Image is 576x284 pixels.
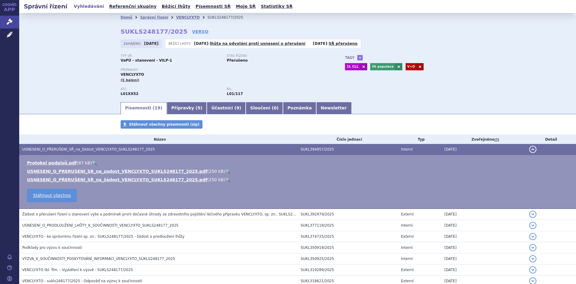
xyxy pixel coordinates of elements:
[345,54,355,61] h3: Tagy
[209,177,223,182] span: 250 kB
[121,78,139,82] span: (5 balení)
[529,255,536,262] button: detail
[192,29,208,35] a: VERSO
[227,58,247,63] strong: Přerušeno
[316,102,351,114] a: Newsletter
[22,234,184,239] span: VENCLYXTO - ke správnímu řízení sp. zn.: SUKLS248177/2025 - žádost o prodloužení lhůty
[19,2,72,11] h2: Správní řízení
[529,146,536,153] button: detail
[154,105,160,110] span: 19
[401,257,413,261] span: Interní
[210,41,305,46] a: lhůta na odvolání proti usnesení o přerušení
[298,253,398,264] td: SUKL350925/2025
[357,55,363,60] a: +
[176,15,199,20] a: VENCLYXTO
[22,223,178,228] span: USNESENÍ_O_PRODLOUŽENÍ_LHŮTY_K_SOUČINNOSTI_VENCLYXTO_SUKLS248177_2025
[78,160,90,165] span: 87 kB
[494,138,499,142] abbr: (?)
[441,253,526,264] td: [DATE]
[401,212,414,216] span: Externí
[160,2,192,11] a: Běžící lhůty
[274,105,277,110] span: 0
[298,220,398,231] td: SUKL377119/2025
[529,211,536,218] button: detail
[370,63,395,70] a: fit populace
[298,242,398,253] td: SUKL350919/2025
[283,102,316,114] a: Poznámka
[401,268,414,272] span: Externí
[92,160,97,165] a: 🔍
[167,102,207,114] a: Přípravky (5)
[298,144,398,155] td: SUKL394957/2025
[401,234,414,239] span: Externí
[441,144,526,155] td: [DATE]
[27,177,207,182] a: USNESENÍ_O_PŘERUŠENÍ_SŘ_na_žádost_VENCLYXTO_SUKLS248177_2025.pdf
[27,189,77,202] a: Stáhnout všechno
[121,54,221,58] p: Typ SŘ:
[298,209,398,220] td: SUKL392979/2025
[529,233,536,240] button: detail
[121,92,139,96] strong: VENETOKLAX
[401,246,413,250] span: Interní
[144,41,159,46] strong: [DATE]
[529,222,536,229] button: detail
[27,177,570,183] li: ( )
[225,177,230,182] a: 🔍
[441,220,526,231] td: [DATE]
[27,160,77,165] a: Protokol podpisů.pdf
[298,264,398,276] td: SUKL319289/2025
[121,87,221,91] p: ATC:
[398,135,442,144] th: Typ
[22,147,155,151] span: USNESENÍ_O_PŘERUŠENÍ_SŘ_na_žádost_VENCLYXTO_SUKLS248177_2025
[197,105,200,110] span: 5
[234,2,257,11] a: Moje SŘ
[27,169,207,174] a: USNESENI_O_PRERUSENI_SR_na_zadost_VENCLYXTO_SUKLS248177_2025.pdf
[22,212,314,216] span: Žádost o přerušení řízení o stanovení výše a podmínek první dočasné úhrady ze zdravotního pojiště...
[121,58,172,63] strong: VaPÚ - stanovení - VILP-1
[124,41,142,46] span: Zahájeno:
[227,87,327,91] p: RS:
[207,102,245,114] a: Účastníci (9)
[227,54,327,58] p: Stav řízení:
[121,15,132,20] a: Domů
[107,2,158,11] a: Referenční skupiny
[121,72,144,77] span: VENCLYXTO
[406,63,417,70] a: V+O
[207,13,251,22] li: SUKLS248177/2025
[441,242,526,253] td: [DATE]
[121,120,202,129] a: Stáhnout všechny písemnosti (zip)
[401,223,413,228] span: Interní
[529,266,536,273] button: detail
[329,41,358,46] a: SŘ přerušeno
[140,15,168,20] a: Správní řízení
[121,68,333,72] p: Přípravky:
[298,231,398,242] td: SUKL374725/2025
[22,257,175,261] span: VÝZVA_K_SOUČINNOSTI_POSKYTOVÁNÍ_INFORMACÍ_VENCLYXTO_SUKLS248177_2025
[441,231,526,242] td: [DATE]
[441,264,526,276] td: [DATE]
[121,28,187,35] strong: SUKLS248177/2025
[225,169,230,174] a: 🔍
[194,41,305,46] p: -
[313,41,358,46] p: -
[441,209,526,220] td: [DATE]
[194,41,208,46] strong: [DATE]
[236,105,239,110] span: 9
[194,2,232,11] a: Písemnosti SŘ
[72,2,106,11] a: Vyhledávání
[401,147,413,151] span: Interní
[259,2,294,11] a: Statistiky SŘ
[27,168,570,174] li: ( )
[121,102,167,114] a: Písemnosti (19)
[22,268,133,272] span: VENCLYXTO tbl. flm. - Vyjádření k výzvě - SUKLS248177/2025
[246,102,283,114] a: Sloučení (0)
[313,41,327,46] strong: [DATE]
[22,279,142,283] span: VENCLYXTO - sukls248177/2025 - Odpověď na výzvu k součinnosti
[401,279,414,283] span: Externí
[529,244,536,251] button: detail
[27,160,570,166] li: ( )
[169,41,193,46] span: Běžící lhůty:
[227,92,243,96] strong: venetoklax
[19,135,298,144] th: Název
[345,63,360,70] a: 1L CLL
